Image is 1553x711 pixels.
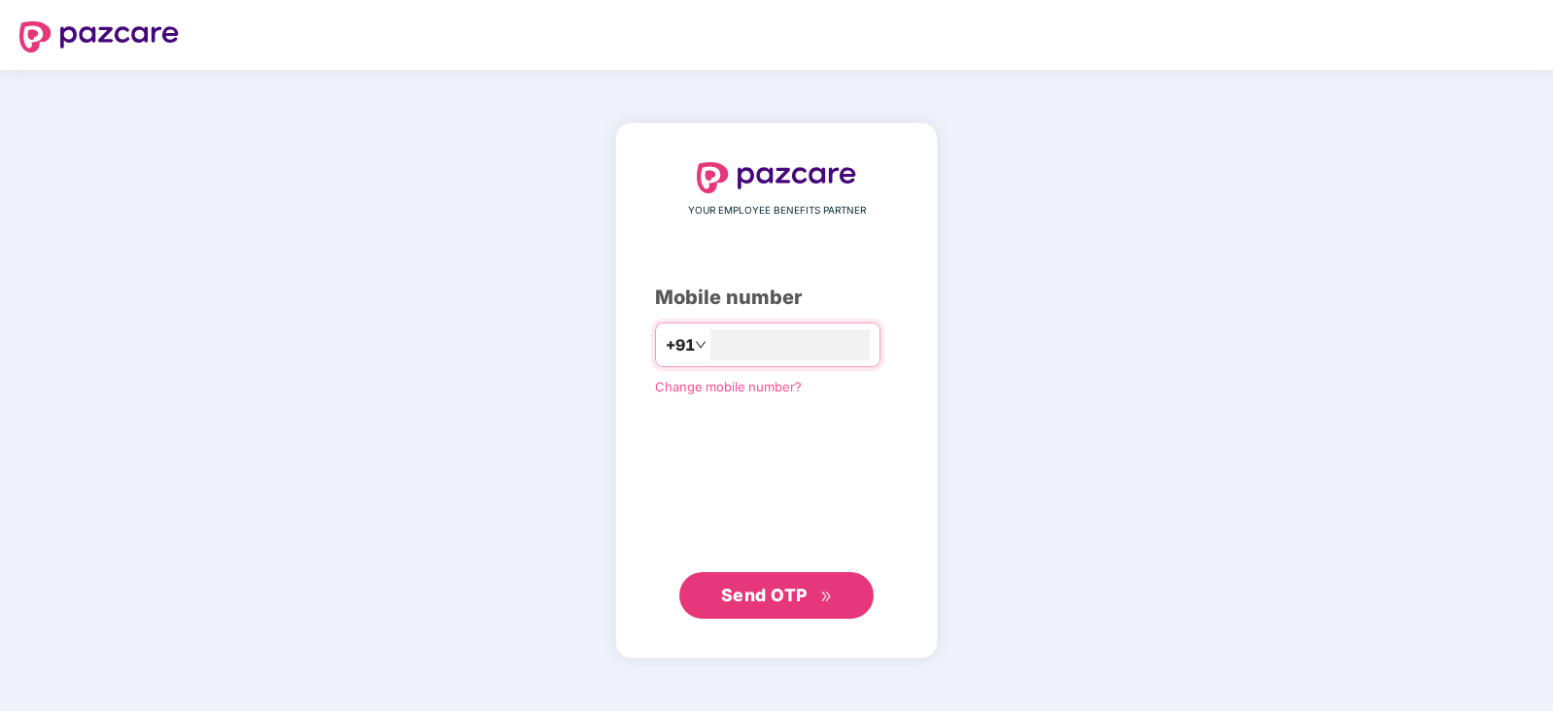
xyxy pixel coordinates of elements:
[655,379,802,394] a: Change mobile number?
[666,333,695,357] span: +91
[688,203,866,219] span: YOUR EMPLOYEE BENEFITS PARTNER
[820,591,833,603] span: double-right
[697,162,856,193] img: logo
[19,21,179,52] img: logo
[695,339,707,351] span: down
[679,572,874,619] button: Send OTPdouble-right
[655,283,898,313] div: Mobile number
[721,585,808,605] span: Send OTP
